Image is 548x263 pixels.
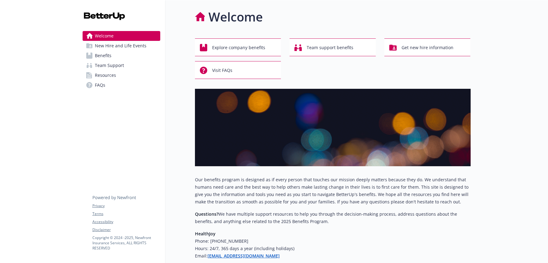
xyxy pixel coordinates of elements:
a: [EMAIL_ADDRESS][DOMAIN_NAME] [208,253,280,259]
button: Get new hire information [384,38,471,56]
span: Welcome [95,31,114,41]
span: New Hire and Life Events [95,41,146,51]
span: FAQs [95,80,105,90]
span: Explore company benefits [212,42,265,53]
p: We have multiple support resources to help you through the decision-making process, address quest... [195,210,471,225]
a: FAQs [83,80,160,90]
button: Team support benefits [290,38,376,56]
span: Team Support [95,61,124,70]
a: Disclaimer [92,227,160,233]
a: Terms [92,211,160,217]
a: New Hire and Life Events [83,41,160,51]
a: Privacy [92,203,160,209]
a: Team Support [83,61,160,70]
strong: HealthJoy [195,231,216,237]
a: Resources [83,70,160,80]
img: overview page banner [195,89,471,166]
span: Benefits [95,51,111,61]
span: Resources [95,70,116,80]
a: Welcome [83,31,160,41]
strong: Questions? [195,211,218,217]
a: Accessibility [92,219,160,225]
p: Copyright © 2024 - 2025 , Newfront Insurance Services, ALL RIGHTS RESERVED [92,235,160,251]
span: Team support benefits [307,42,353,53]
button: Visit FAQs [195,61,281,79]
h6: Hours: 24/7, 365 days a year (including holidays)​ [195,245,471,252]
span: Visit FAQs [212,65,232,76]
h1: Welcome [208,8,263,26]
a: Benefits [83,51,160,61]
span: Get new hire information [402,42,453,53]
h6: Phone: [PHONE_NUMBER] [195,237,471,245]
h6: Email: [195,252,471,260]
p: Our benefits program is designed as if every person that touches our mission deeply matters becau... [195,176,471,206]
button: Explore company benefits [195,38,281,56]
